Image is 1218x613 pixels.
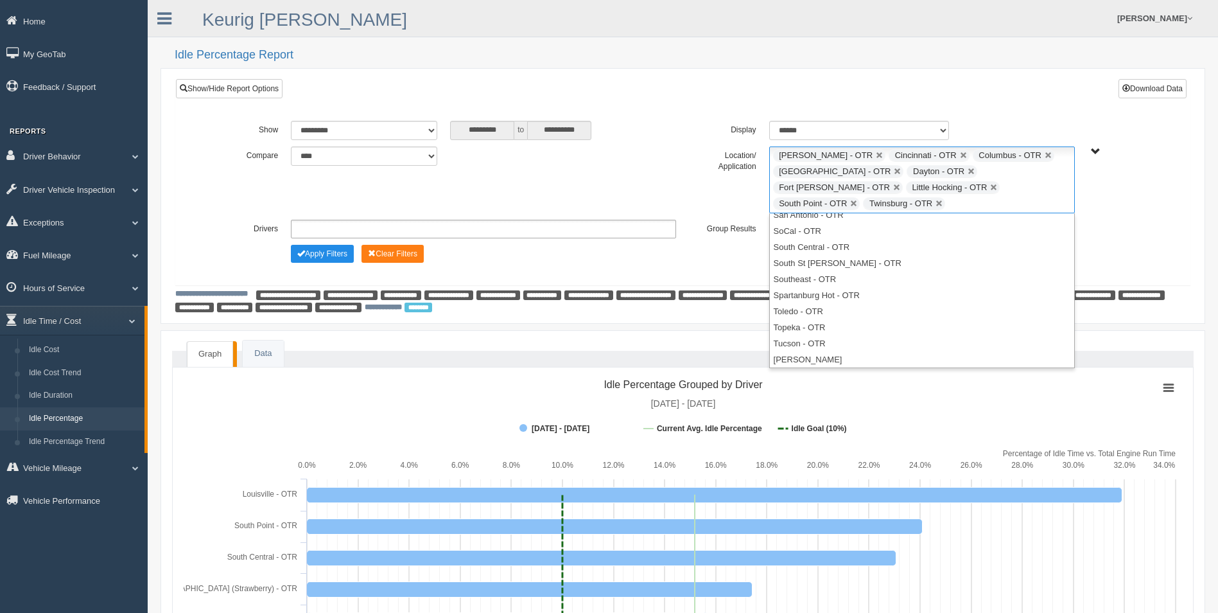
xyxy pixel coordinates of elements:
text: 30.0% [1063,461,1084,470]
span: Columbus - OTR [979,150,1041,160]
span: South Point - OTR [779,199,847,208]
h2: Idle Percentage Report [175,49,1205,62]
tspan: Idle Percentage Grouped by Driver [604,379,763,390]
text: 4.0% [400,461,418,470]
text: 18.0% [756,461,778,470]
span: Cincinnati - OTR [895,150,957,160]
tspan: Louisville - OTR [243,490,298,499]
li: South St [PERSON_NAME] - OTR [770,255,1074,271]
li: SoCal - OTR [770,223,1074,239]
a: Keurig [PERSON_NAME] [202,10,407,30]
tspan: South Central - OTR [227,553,298,562]
a: Idle Percentage Trend [23,431,144,454]
span: Twinsburg - OTR [869,199,932,208]
span: [PERSON_NAME] - OTR [779,150,873,160]
tspan: [GEOGRAPHIC_DATA] (Strawberry) - OTR [150,584,298,593]
li: San Antonio - OTR [770,207,1074,223]
text: 12.0% [603,461,625,470]
label: Group Results [683,220,762,235]
a: Idle Cost [23,339,144,362]
a: Graph [187,341,233,367]
li: South Central - OTR [770,239,1074,255]
span: Little Hocking - OTR [912,182,987,192]
label: Drivers [205,220,284,235]
text: 20.0% [807,461,829,470]
tspan: [DATE] - [DATE] [651,398,716,409]
a: Data [243,341,283,367]
span: Dayton - OTR [913,166,964,176]
text: 26.0% [961,461,982,470]
a: Idle Cost Trend [23,362,144,385]
text: 8.0% [503,461,521,470]
span: to [514,121,527,140]
tspan: South Point - OTR [234,521,297,530]
tspan: Idle Goal (10%) [792,424,847,433]
a: Idle Duration [23,384,144,407]
text: 24.0% [909,461,931,470]
li: Tucson - OTR [770,335,1074,351]
tspan: Current Avg. Idle Percentage [657,424,762,433]
text: 2.0% [349,461,367,470]
text: 0.0% [298,461,316,470]
a: Idle Percentage [23,407,144,431]
text: 34.0% [1153,461,1175,470]
li: Southeast - OTR [770,271,1074,287]
text: 10.0% [552,461,573,470]
li: Spartanburg Hot - OTR [770,287,1074,303]
label: Location/ Application [683,147,762,173]
text: 14.0% [654,461,675,470]
li: Topeka - OTR [770,319,1074,335]
text: 6.0% [451,461,469,470]
li: Toledo - OTR [770,303,1074,319]
text: 22.0% [858,461,880,470]
text: 16.0% [705,461,727,470]
tspan: [DATE] - [DATE] [532,424,589,433]
span: Fort [PERSON_NAME] - OTR [779,182,890,192]
a: Show/Hide Report Options [176,79,283,98]
label: Compare [205,147,284,162]
li: [PERSON_NAME] [770,351,1074,368]
text: 32.0% [1113,461,1135,470]
span: [GEOGRAPHIC_DATA] - OTR [779,166,891,176]
tspan: Percentage of Idle Time vs. Total Engine Run Time [1003,449,1176,458]
button: Download Data [1118,79,1187,98]
text: 28.0% [1011,461,1033,470]
label: Display [683,121,762,136]
label: Show [205,121,284,136]
button: Change Filter Options [361,245,424,263]
button: Change Filter Options [291,245,354,263]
